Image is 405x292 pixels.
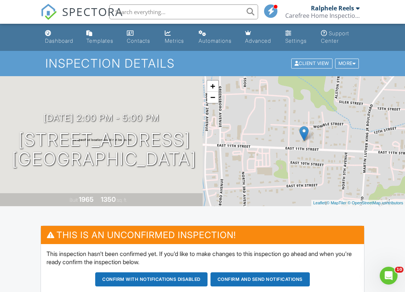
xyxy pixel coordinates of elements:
[45,38,73,44] div: Dashboard
[290,60,334,66] a: Client View
[41,10,123,26] a: SPECTORA
[165,38,184,44] div: Metrics
[62,4,123,19] span: SPECTORA
[79,195,94,203] div: 1965
[101,195,116,203] div: 1350
[41,4,57,20] img: The Best Home Inspection Software - Spectora
[242,27,276,48] a: Advanced
[321,30,349,44] div: Support Center
[285,38,307,44] div: Settings
[311,200,405,206] div: |
[210,272,310,286] button: Confirm and send notifications
[127,38,150,44] div: Contacts
[83,27,118,48] a: Templates
[42,27,77,48] a: Dashboard
[348,201,403,205] a: © OpenStreetMap contributors
[311,4,354,12] div: Ralphele Reels
[327,201,347,205] a: © MapTiler
[245,38,271,44] div: Advanced
[199,38,232,44] div: Automations
[95,272,208,286] button: Confirm with notifications disabled
[207,81,218,92] a: Zoom in
[380,267,398,285] iframe: Intercom live chat
[318,27,363,48] a: Support Center
[285,12,360,19] div: Carefree Home Inspection Services
[45,57,360,70] h1: Inspection Details
[44,113,159,123] h3: [DATE] 2:00 pm - 5:00 pm
[70,197,78,203] span: Built
[313,201,325,205] a: Leaflet
[109,4,258,19] input: Search everything...
[41,226,364,244] h3: This is an Unconfirmed Inspection!
[46,250,359,266] p: This inspection hasn't been confirmed yet. If you'd like to make changes to this inspection go ah...
[117,197,127,203] span: sq. ft.
[86,38,113,44] div: Templates
[162,27,190,48] a: Metrics
[196,27,236,48] a: Automations (Basic)
[291,59,332,69] div: Client View
[395,267,404,273] span: 10
[335,59,359,69] div: More
[124,27,156,48] a: Contacts
[282,27,312,48] a: Settings
[12,130,196,169] h1: [STREET_ADDRESS] [GEOGRAPHIC_DATA]
[207,92,218,103] a: Zoom out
